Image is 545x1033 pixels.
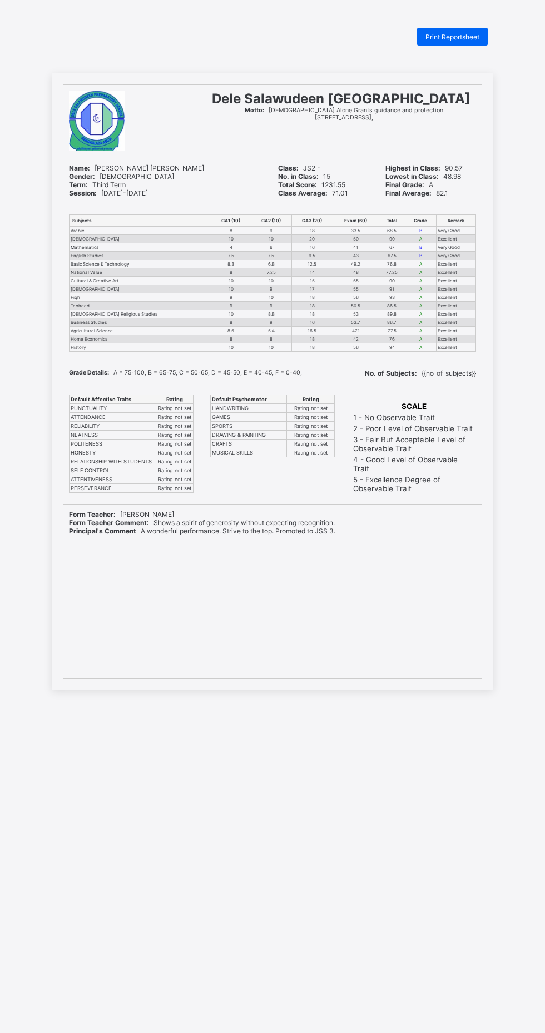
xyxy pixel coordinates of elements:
[70,413,156,422] td: ATTENDANCE
[291,252,333,260] td: 9.5
[385,181,433,189] span: A
[333,293,379,302] td: 56
[333,243,379,252] td: 41
[69,172,174,181] span: [DEMOGRAPHIC_DATA]
[70,235,211,243] td: [DEMOGRAPHIC_DATA]
[70,466,156,475] td: SELF CONTROL
[379,318,405,327] td: 86.7
[385,172,461,181] span: 48.98
[156,457,193,466] td: Rating not set
[425,33,479,41] span: Print Reportsheet
[379,260,405,268] td: 76.8
[379,268,405,277] td: 77.25
[379,327,405,335] td: 77.5
[333,235,379,243] td: 50
[278,181,345,189] span: 1231.55
[211,413,287,422] td: GAMES
[156,484,193,493] td: Rating not set
[251,285,291,293] td: 9
[436,277,475,285] td: Excellent
[353,423,475,433] td: 2 - Poor Level of Observable Trait
[379,302,405,310] td: 86.5
[287,431,335,440] td: Rating not set
[436,215,475,227] th: Remark
[291,235,333,243] td: 20
[405,243,436,252] td: B
[436,260,475,268] td: Excellent
[436,302,475,310] td: Excellent
[333,227,379,235] td: 33.5
[291,327,333,335] td: 16.5
[70,395,156,404] th: Default Affective Traits
[251,302,291,310] td: 9
[70,302,211,310] td: Taoheed
[156,466,193,475] td: Rating not set
[211,310,251,318] td: 10
[333,285,379,293] td: 55
[156,440,193,448] td: Rating not set
[251,243,291,252] td: 6
[69,181,126,189] span: Third Term
[251,310,291,318] td: 8.8
[70,327,211,335] td: Agricultural Science
[69,527,335,535] span: A wonderful performance. Strive to the top. Promoted to JSS 3.
[385,164,440,172] b: Highest in Class:
[405,293,436,302] td: A
[365,369,417,377] b: No. of Subjects:
[211,395,287,404] th: Default Psychomotor
[211,227,251,235] td: 8
[251,343,291,352] td: 10
[436,252,475,260] td: Very Good
[70,484,156,493] td: PERSEVERANCE
[379,235,405,243] td: 90
[211,302,251,310] td: 9
[69,518,335,527] span: Shows a spirit of generosity without expecting recognition.
[211,252,251,260] td: 7.5
[436,343,475,352] td: Excellent
[251,252,291,260] td: 7.5
[278,189,328,197] b: Class Average:
[251,227,291,235] td: 9
[251,235,291,243] td: 10
[245,107,264,114] b: Motto:
[156,448,193,457] td: Rating not set
[353,455,475,473] td: 4 - Good Level of Observable Trait
[251,277,291,285] td: 10
[315,114,373,121] span: [STREET_ADDRESS],
[405,318,436,327] td: A
[405,310,436,318] td: A
[70,310,211,318] td: [DEMOGRAPHIC_DATA] Religious Studies
[156,475,193,484] td: Rating not set
[379,277,405,285] td: 90
[333,277,379,285] td: 55
[436,243,475,252] td: Very Good
[291,310,333,318] td: 18
[70,343,211,352] td: History
[291,302,333,310] td: 18
[333,310,379,318] td: 53
[70,268,211,277] td: National Value
[70,277,211,285] td: Cultural & Creative Art
[69,510,174,518] span: [PERSON_NAME]
[211,277,251,285] td: 10
[70,440,156,448] td: POLITENESS
[405,327,436,335] td: A
[245,107,443,114] span: [DEMOGRAPHIC_DATA] Alone Grants guidance and protection
[70,404,156,413] td: PUNCTUALITY
[333,215,379,227] th: Exam (60)
[69,181,88,189] b: Term:
[379,335,405,343] td: 76
[291,243,333,252] td: 16
[379,285,405,293] td: 91
[211,440,287,448] td: CRAFTS
[251,327,291,335] td: 5.4
[69,369,302,376] span: A = 75-100, B = 65-75, C = 50-65, D = 45-50, E = 40-45, F = 0-40,
[436,310,475,318] td: Excellent
[405,227,436,235] td: B
[379,343,405,352] td: 94
[278,181,317,189] b: Total Score:
[385,172,439,181] b: Lowest in Class:
[333,327,379,335] td: 47.1
[287,413,335,422] td: Rating not set
[251,318,291,327] td: 9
